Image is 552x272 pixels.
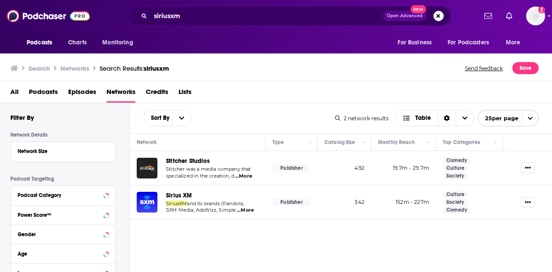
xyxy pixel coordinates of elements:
[18,148,103,154] div: Network Size
[478,112,518,125] span: 25 per page
[443,165,468,172] a: Culture
[273,199,310,206] p: Publisher
[18,231,101,238] div: Gender
[443,137,480,147] div: Top Categories
[521,197,535,207] button: Show More Button
[107,85,135,103] a: Networks
[462,62,505,74] button: Send feedback
[443,191,468,198] a: Culture
[538,6,545,13] svg: Add a profile image
[398,37,432,49] span: For Business
[490,138,501,148] button: Column Actions
[443,199,467,206] a: Society
[335,115,389,122] div: 2 network results
[18,228,108,239] button: Gender
[411,5,426,13] span: New
[481,9,496,23] a: Show notifications dropdown
[10,176,116,182] p: Podcast Targeting
[478,110,539,126] button: open menu
[10,113,34,122] h2: Filter By
[526,6,545,25] button: Show profile menu
[144,115,172,121] button: open menu
[151,9,383,23] input: Search podcasts, credits, & more...
[127,6,451,26] div: Search podcasts, credits, & more...
[29,85,58,103] a: Podcasts
[18,209,108,220] button: Power Score™
[395,110,474,126] button: Choose View
[137,137,157,147] div: Network
[378,137,415,147] div: Monthly Reach
[448,37,489,49] span: For Podcasters
[502,9,516,23] a: Show notifications dropdown
[100,64,169,72] div: Search Results:
[500,34,531,51] button: open menu
[383,11,427,21] button: Open AdvancedNew
[27,37,52,49] span: Podcasts
[415,115,431,121] span: Table
[68,37,87,49] span: Charts
[7,8,90,24] img: Podchaser - Follow, Share and Rate Podcasts
[137,192,157,213] img: Sirius XM
[102,37,133,49] span: Monitoring
[21,34,63,51] button: open menu
[18,192,101,198] div: Podcast Category
[179,85,191,103] a: Lists
[506,37,521,49] span: More
[137,158,157,178] img: Stitcher Studios
[443,157,470,164] a: Comedy
[18,146,108,156] button: Network Size
[60,64,89,72] h3: Networks
[172,110,191,126] button: open menu
[392,34,442,51] button: open menu
[442,34,502,51] button: open menu
[166,200,187,206] span: SiriusXM
[10,132,116,138] p: Network Details
[144,115,172,121] span: Sort By
[18,212,101,218] div: Power Score™
[166,207,236,213] span: SXM Media, AdsWizz, Simple
[100,64,169,72] a: Search Results:siriusxm
[237,207,254,214] span: ...More
[354,199,364,205] span: 342
[146,85,168,103] a: Credits
[438,110,456,126] div: Sort Direction
[166,157,210,165] a: Stitcher Studios
[526,6,545,25] img: User Profile
[378,198,429,206] p: 152m - 227m
[359,138,369,148] button: Column Actions
[63,34,92,51] a: Charts
[144,110,191,126] h2: Choose List sort
[512,62,539,74] button: Save
[18,248,108,259] button: Age
[273,165,310,172] p: Publisher
[68,85,96,103] a: Episodes
[378,164,429,172] p: 19.7m - 29.7m
[443,206,470,213] a: Comedy
[526,6,545,25] span: Logged in as kirstycam
[235,173,252,180] span: ...More
[18,251,101,257] div: Age
[166,173,234,179] span: specialized in the creation, d
[443,172,467,179] a: Society
[96,34,144,51] button: open menu
[387,14,423,18] span: Open Advanced
[166,192,192,199] a: Sirius XM
[144,64,169,72] span: siriusxm
[166,166,251,172] span: Stitcher was a media company that
[324,137,355,147] div: Catalog Size
[10,85,19,103] span: All
[423,138,434,148] button: Column Actions
[28,64,50,72] h3: Search
[273,137,285,147] div: Type
[18,189,108,200] button: Podcast Category
[187,200,244,206] span: and its brands (Pandora,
